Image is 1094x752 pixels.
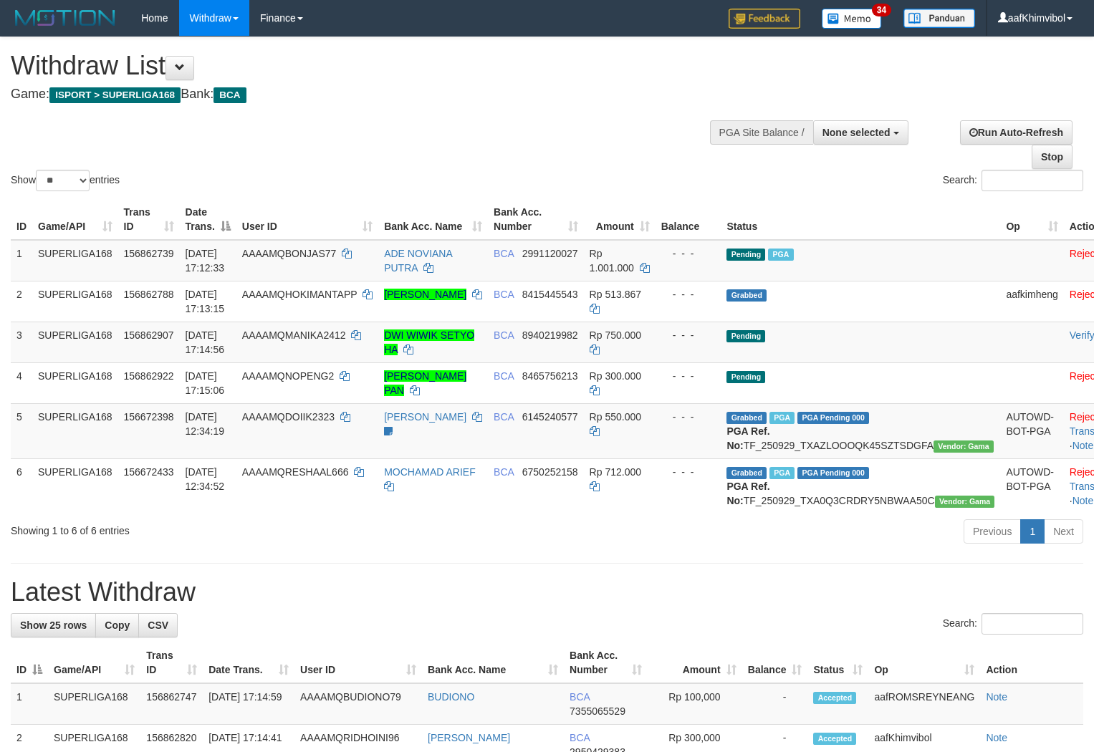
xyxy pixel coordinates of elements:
th: Trans ID: activate to sort column ascending [140,642,203,683]
span: 156672433 [124,466,174,478]
h1: Latest Withdraw [11,578,1083,607]
div: - - - [661,465,716,479]
span: [DATE] 12:34:19 [186,411,225,437]
td: - [742,683,808,725]
span: 156672398 [124,411,174,423]
th: Status [721,199,1000,240]
span: AAAAMQMANIKA2412 [242,329,346,341]
span: BCA [494,411,514,423]
th: Bank Acc. Name: activate to sort column ascending [378,199,488,240]
div: - - - [661,369,716,383]
span: AAAAMQDOIIK2323 [242,411,335,423]
span: 156862922 [124,370,174,382]
div: PGA Site Balance / [710,120,813,145]
span: 34 [872,4,891,16]
span: Rp 750.000 [590,329,641,341]
a: BUDIONO [428,691,474,703]
a: [PERSON_NAME] [384,289,466,300]
th: Bank Acc. Number: activate to sort column ascending [564,642,648,683]
td: AUTOWD-BOT-PGA [1000,458,1063,514]
th: Trans ID: activate to sort column ascending [118,199,180,240]
th: Bank Acc. Number: activate to sort column ascending [488,199,584,240]
th: Balance [656,199,721,240]
th: ID [11,199,32,240]
div: - - - [661,328,716,342]
td: SUPERLIGA168 [32,281,118,322]
td: 5 [11,403,32,458]
span: Show 25 rows [20,620,87,631]
span: PGA Pending [797,412,869,424]
label: Search: [943,613,1083,635]
span: AAAAMQRESHAAL666 [242,466,349,478]
b: PGA Ref. No: [726,481,769,506]
span: BCA [570,691,590,703]
span: Pending [726,371,765,383]
div: - - - [661,246,716,261]
span: Accepted [813,692,856,704]
img: MOTION_logo.png [11,7,120,29]
span: AAAAMQNOPENG2 [242,370,334,382]
th: Bank Acc. Name: activate to sort column ascending [422,642,564,683]
span: Marked by aafsoycanthlai [769,412,795,424]
th: Amount: activate to sort column ascending [648,642,742,683]
span: BCA [213,87,246,103]
span: Grabbed [726,467,767,479]
td: [DATE] 17:14:59 [203,683,294,725]
td: 6 [11,458,32,514]
span: Copy 6145240577 to clipboard [522,411,578,423]
span: CSV [148,620,168,631]
a: 1 [1020,519,1045,544]
td: aafROMSREYNEANG [868,683,980,725]
span: Rp 712.000 [590,466,641,478]
th: Date Trans.: activate to sort column descending [180,199,236,240]
a: Run Auto-Refresh [960,120,1073,145]
span: Vendor URL: https://trx31.1velocity.biz [935,496,995,508]
span: Copy 2991120027 to clipboard [522,248,578,259]
span: Rp 1.001.000 [590,248,634,274]
a: Copy [95,613,139,637]
span: ISPORT > SUPERLIGA168 [49,87,181,103]
td: 4 [11,362,32,403]
span: Pending [726,330,765,342]
a: Note [1073,495,1094,506]
th: ID: activate to sort column descending [11,642,48,683]
td: 2 [11,281,32,322]
span: AAAAMQBONJAS77 [242,248,337,259]
a: Stop [1032,145,1073,169]
th: Op: activate to sort column ascending [868,642,980,683]
a: [PERSON_NAME] [428,732,510,743]
label: Search: [943,170,1083,191]
a: Note [986,732,1007,743]
th: Balance: activate to sort column ascending [742,642,808,683]
td: 156862747 [140,683,203,725]
td: 1 [11,683,48,725]
td: AAAAMQBUDIONO79 [294,683,422,725]
th: Op: activate to sort column ascending [1000,199,1063,240]
td: SUPERLIGA168 [32,322,118,362]
span: Vendor URL: https://trx31.1velocity.biz [934,440,994,453]
span: Rp 550.000 [590,411,641,423]
span: BCA [494,289,514,300]
a: Next [1044,519,1083,544]
span: Rp 513.867 [590,289,641,300]
td: aafkimheng [1000,281,1063,322]
select: Showentries [36,170,90,191]
a: Note [1073,440,1094,451]
th: Date Trans.: activate to sort column ascending [203,642,294,683]
td: TF_250929_TXAZLOOOQK45SZTSDGFA [721,403,1000,458]
a: [PERSON_NAME] PAN [384,370,466,396]
span: AAAAMQHOKIMANTAPP [242,289,358,300]
a: Previous [964,519,1021,544]
td: SUPERLIGA168 [32,403,118,458]
span: [DATE] 17:15:06 [186,370,225,396]
h4: Game: Bank: [11,87,715,102]
span: 156862907 [124,329,174,341]
span: BCA [494,329,514,341]
th: Game/API: activate to sort column ascending [48,642,140,683]
span: Marked by aafsoycanthlai [768,249,793,261]
span: Copy 8940219982 to clipboard [522,329,578,341]
th: Action [980,642,1083,683]
a: ADE NOVIANA PUTRA [384,248,452,274]
span: [DATE] 17:13:15 [186,289,225,314]
span: Grabbed [726,289,767,302]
